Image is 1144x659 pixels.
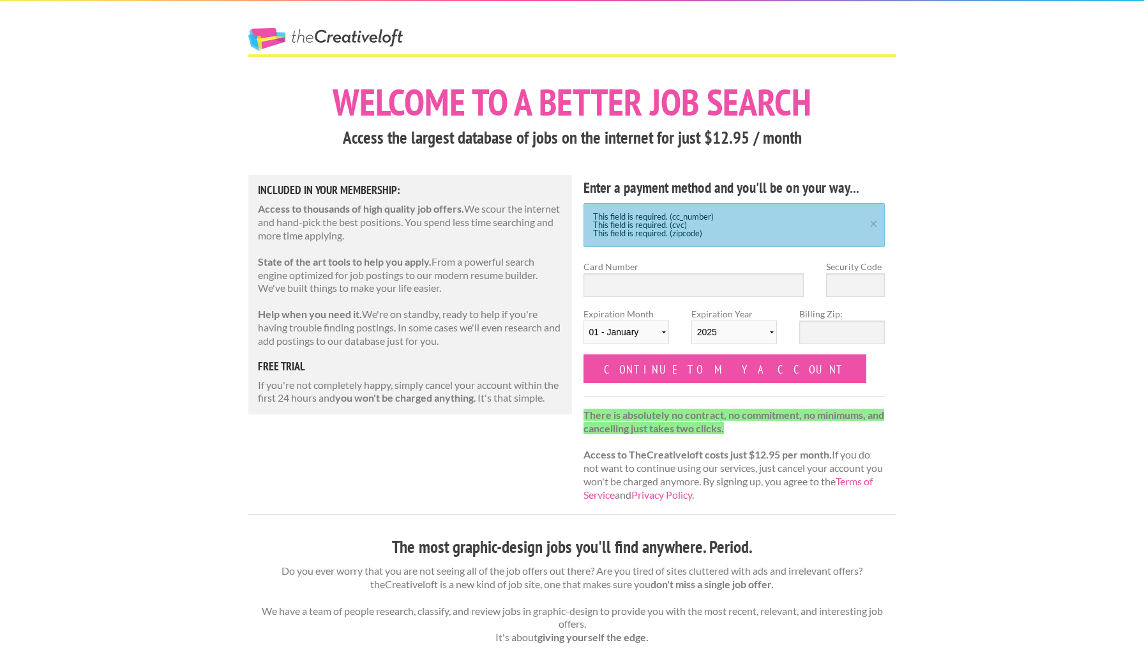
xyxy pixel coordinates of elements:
[583,307,669,354] label: Expiration Month
[258,255,432,268] strong: State of the art tools to help you apply.
[258,361,563,372] h5: free trial
[258,202,464,215] strong: Access to thousands of high quality job offers.
[583,203,885,247] div: This field is required. (cc_number) This field is required. (cvc) This field is required. (zipcode)
[583,321,669,344] select: Expiration Month
[258,308,563,347] p: We're on standby, ready to help if you're having trouble finding postings. In some cases we'll ev...
[583,260,804,273] label: Card Number
[866,218,882,226] a: ×
[538,631,649,643] strong: giving yourself the edge.
[583,448,832,460] strong: Access to TheCreativeloft costs just $12.95 per month.
[691,321,777,344] select: Expiration Year
[583,178,885,198] h4: Enter a payment method and you'll be on your way...
[583,409,884,434] strong: There is absolutely no contract, no commitment, no minimums, and cancelling just takes two clicks.
[583,354,867,383] input: Continue to my account
[335,391,474,404] strong: you won't be charged anything
[248,564,896,644] p: Do you ever worry that you are not seeing all of the job offers out there? Are you tired of sites...
[258,202,563,242] p: We scour the internet and hand-pick the best positions. You spend less time searching and more ti...
[258,255,563,295] p: From a powerful search engine optimized for job postings to our modern resume builder. We've buil...
[258,185,563,196] h5: Included in Your Membership:
[651,578,774,590] strong: don't miss a single job offer.
[631,489,692,501] a: Privacy Policy
[826,260,885,273] label: Security Code
[799,307,885,321] label: Billing Zip:
[691,307,777,354] label: Expiration Year
[248,535,896,559] h3: The most graphic-design jobs you'll find anywhere. Period.
[248,126,896,150] h3: Access the largest database of jobs on the internet for just $12.95 / month
[248,84,896,121] h1: Welcome to a better job search
[583,475,873,501] a: Terms of Service
[583,409,885,502] p: If you do not want to continue using our services, just cancel your account you won't be charged ...
[248,28,403,51] a: The Creative Loft
[258,379,563,405] p: If you're not completely happy, simply cancel your account within the first 24 hours and . It's t...
[258,308,362,320] strong: Help when you need it.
